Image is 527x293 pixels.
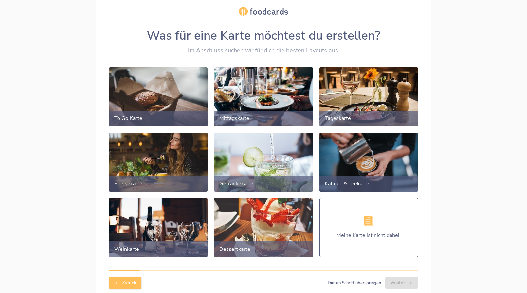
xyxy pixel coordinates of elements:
[239,7,288,16] img: foodcards
[325,180,413,188] div: Kaffee- & Teekarte
[114,114,202,122] div: To Go Karte
[219,245,307,253] div: Dessertkarte
[114,279,136,287] span: Zurück
[114,245,202,253] div: Weinkarte
[326,278,383,288] button: Diesen Schritt überspringen
[109,29,418,43] h1: Was für eine Karte möchtest du erstellen?
[109,277,141,289] button: Zurück
[336,232,401,239] p: Meine Karte ist nicht dabei.
[219,114,307,122] div: Mittagskarte
[328,279,381,287] span: Diesen Schritt überspringen
[219,180,307,188] div: Getränkekarte
[109,47,418,54] h2: Im Anschluss suchen wir für dich die besten Layouts aus.
[325,114,413,122] div: Tageskarte
[114,180,202,188] div: Speisekarte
